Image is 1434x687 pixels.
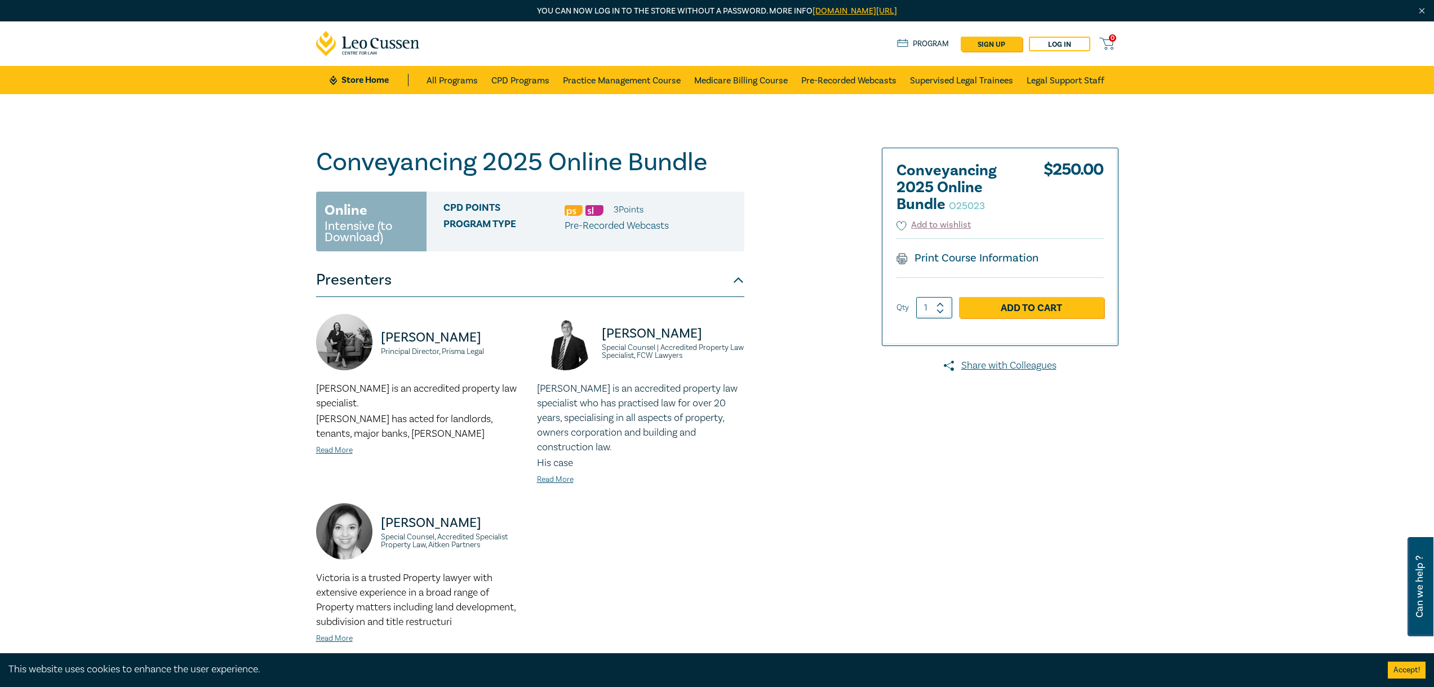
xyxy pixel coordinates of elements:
a: Add to Cart [959,297,1104,318]
small: Special Counsel, Accredited Specialist Property Law, Aitken Partners [381,533,523,549]
small: O25023 [949,200,985,212]
span: [PERSON_NAME] is an accredited property law specialist. [316,382,517,410]
li: 3 Point s [614,202,643,217]
button: Presenters [316,263,744,297]
h2: Conveyancing 2025 Online Bundle [896,162,1020,213]
div: $ 250.00 [1044,162,1104,219]
a: Medicare Billing Course [694,66,788,94]
img: Close [1417,6,1427,16]
a: CPD Programs [491,66,549,94]
p: His case [537,456,744,471]
div: This website uses cookies to enhance the user experience. [8,662,1371,677]
a: Legal Support Staff [1027,66,1104,94]
img: Substantive Law [585,205,603,216]
small: Special Counsel | Accredited Property Law Specialist, FCW Lawyers [602,344,744,360]
small: Principal Director, Prisma Legal [381,348,523,356]
small: Intensive (to Download) [325,220,418,243]
a: Pre-Recorded Webcasts [801,66,896,94]
span: CPD Points [443,202,565,217]
a: Read More [537,475,574,485]
span: Victoria is a trusted Property lawyer with extensive experience in a broad range of Property matt... [316,571,516,628]
img: https://s3.ap-southeast-2.amazonaws.com/leo-cussen-store-production-content/Contacts/Anastasia%20... [316,314,372,370]
button: Add to wishlist [896,219,971,232]
span: Program type [443,219,565,233]
h3: Online [325,200,367,220]
a: Program [897,38,949,50]
a: Practice Management Course [563,66,681,94]
p: [PERSON_NAME] [381,514,523,532]
a: Print Course Information [896,251,1039,265]
span: [PERSON_NAME] has acted for landlords, tenants, major banks, [PERSON_NAME] [316,413,492,440]
a: Store Home [330,74,408,86]
img: https://s3.ap-southeast-2.amazonaws.com/leo-cussen-store-production-content/Contacts/David%20McKe... [537,314,593,370]
img: Professional Skills [565,205,583,216]
input: 1 [916,297,952,318]
a: Read More [316,633,353,644]
span: 0 [1109,34,1116,42]
p: You can now log in to the store without a password. More info [316,5,1118,17]
button: Accept cookies [1388,662,1426,679]
a: Read More [316,445,353,455]
p: [PERSON_NAME] [381,329,523,347]
a: All Programs [427,66,478,94]
span: Can we help ? [1414,544,1425,630]
img: https://s3.ap-southeast-2.amazonaws.com/leo-cussen-store-production-content/Contacts/Victoria%20A... [316,503,372,560]
a: [DOMAIN_NAME][URL] [813,6,897,16]
label: Qty [896,302,909,314]
a: Share with Colleagues [882,358,1118,373]
a: Log in [1029,37,1090,51]
a: sign up [961,37,1022,51]
a: Supervised Legal Trainees [910,66,1013,94]
p: [PERSON_NAME] [602,325,744,343]
p: Pre-Recorded Webcasts [565,219,669,233]
p: [PERSON_NAME] is an accredited property law specialist who has practised law for over 20 years, s... [537,382,744,455]
h1: Conveyancing 2025 Online Bundle [316,148,744,177]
